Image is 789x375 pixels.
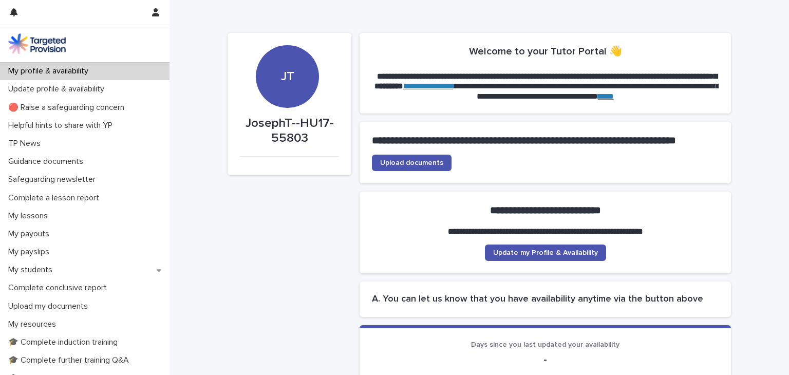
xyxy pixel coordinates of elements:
[372,353,719,366] p: -
[471,341,619,348] span: Days since you last updated your availability
[256,7,318,84] div: JT
[4,66,97,76] p: My profile & availability
[4,157,91,166] p: Guidance documents
[469,45,622,58] h2: Welcome to your Tutor Portal 👋
[240,116,339,146] p: JosephT--HU17-55803
[485,245,606,261] a: Update my Profile & Availability
[4,211,56,221] p: My lessons
[8,33,66,54] img: M5nRWzHhSzIhMunXDL62
[4,283,115,293] p: Complete conclusive report
[4,103,133,113] p: 🔴 Raise a safeguarding concern
[493,249,598,256] span: Update my Profile & Availability
[4,247,58,257] p: My payslips
[372,155,452,171] a: Upload documents
[4,175,104,184] p: Safeguarding newsletter
[372,294,719,305] h2: A. You can let us know that you have availability anytime via the button above
[4,302,96,311] p: Upload my documents
[4,338,126,347] p: 🎓 Complete induction training
[4,84,112,94] p: Update profile & availability
[4,320,64,329] p: My resources
[4,265,61,275] p: My students
[380,159,443,166] span: Upload documents
[4,193,107,203] p: Complete a lesson report
[4,355,137,365] p: 🎓 Complete further training Q&A
[4,121,121,130] p: Helpful hints to share with YP
[4,229,58,239] p: My payouts
[4,139,49,148] p: TP News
